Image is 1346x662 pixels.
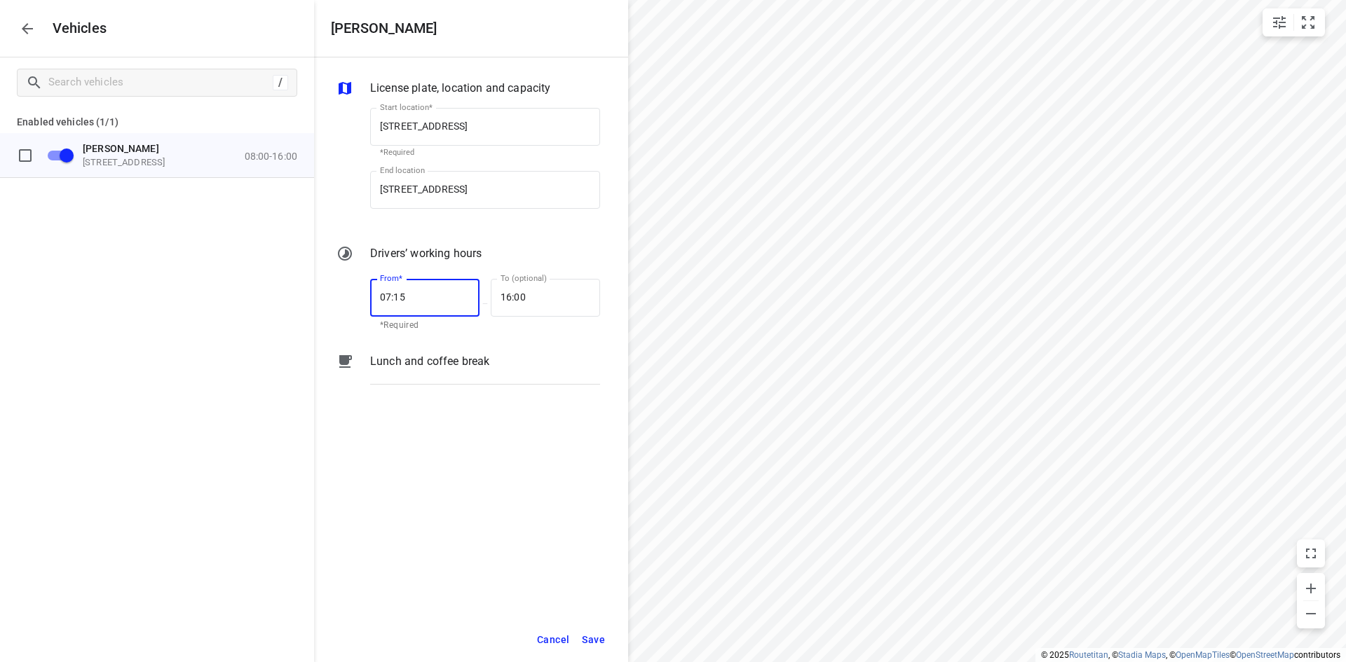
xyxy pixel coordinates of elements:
p: License plate, location and capacity [370,80,550,97]
button: Map settings [1265,8,1293,36]
p: Lunch and coffee break [370,353,489,370]
input: Search vehicles [48,71,273,93]
button: Fit zoom [1294,8,1322,36]
div: / [273,75,288,90]
h5: [PERSON_NAME] [331,20,437,36]
a: Routetitan [1069,650,1108,660]
div: License plate, location and capacity [336,80,600,99]
button: Save [576,626,611,654]
p: Drivers’ working hours [370,245,482,262]
div: Drivers’ working hours [336,245,600,265]
span: Save [582,631,605,649]
a: OpenStreetMap [1236,650,1294,660]
p: — [480,298,491,309]
p: *Required [380,148,590,157]
p: 08:00-16:00 [245,150,297,161]
li: © 2025 , © , © © contributors [1041,650,1340,660]
div: small contained button group [1263,8,1325,36]
p: [STREET_ADDRESS] [83,156,223,167]
span: Cancel [537,631,569,649]
a: OpenMapTiles [1176,650,1230,660]
button: Cancel [531,626,576,654]
a: Stadia Maps [1118,650,1166,660]
span: Disable [39,142,74,168]
p: Vehicles [41,20,107,36]
div: Lunch and coffee break [336,353,600,395]
p: *Required [380,319,470,333]
span: [PERSON_NAME] [83,142,159,153]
